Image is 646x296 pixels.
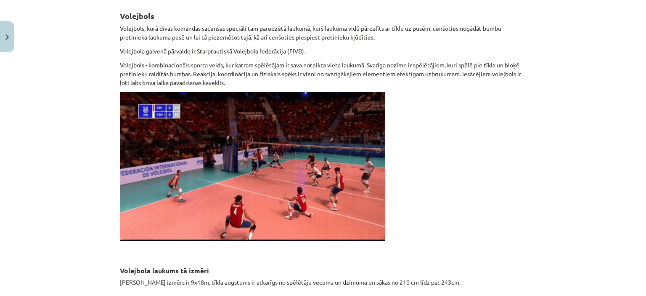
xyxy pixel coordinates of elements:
strong: Volejbols [120,11,154,21]
p: Volejbols, kurā divas komandas sacenšas speciāli tam paredzētā laukumā, kurš laukuma vidū pārdalī... [120,24,526,42]
p: [PERSON_NAME] izmērs ir 9x18m, tīkla augstums ir atkarīgs no spēlētāju vecuma un dzimuma un sākas... [120,278,526,287]
p: Volejbols - kombinacionāls sporta veids, kur katram spēlētājam ir sava noteikta vieta laukumā. Sv... [120,61,526,87]
p: Volejbola galvenā pārvalde ir Starptautiskā Volejbola federācija (FIVB). [120,47,526,56]
img: icon-close-lesson-0947bae3869378f0d4975bcd49f059093ad1ed9edebbc8119c70593378902aed.svg [5,35,9,40]
b: Volejbola laukums tā izmēri [120,266,209,275]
